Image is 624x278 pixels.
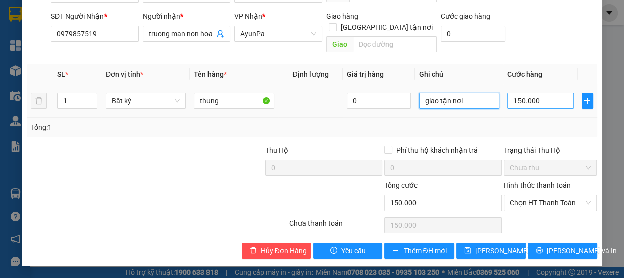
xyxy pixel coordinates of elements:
span: printer [536,247,543,255]
span: Tổng cước [384,181,418,189]
th: Ghi chú [415,64,503,84]
button: deleteHủy Đơn Hàng [242,243,311,259]
button: printer[PERSON_NAME] và In [528,243,597,259]
div: SĐT Người Nhận [51,11,139,22]
span: Cước hàng [507,70,542,78]
div: Người nhận [143,11,231,22]
label: Cước giao hàng [441,12,490,20]
span: delete [250,247,257,255]
span: Giá trị hàng [347,70,384,78]
span: save [464,247,471,255]
button: plus [582,93,593,109]
span: [PERSON_NAME] thay đổi [475,245,556,256]
span: Tên hàng [194,70,227,78]
span: exclamation-circle [330,247,337,255]
input: Cước giao hàng [441,26,505,42]
button: exclamation-circleYêu cầu [313,243,382,259]
button: plusThêm ĐH mới [384,243,454,259]
button: delete [31,93,47,109]
span: Chưa thu [510,160,591,175]
span: user-add [216,30,224,38]
span: Chọn HT Thanh Toán [510,195,591,211]
span: Thu Hộ [265,146,288,154]
span: Hủy Đơn Hàng [261,245,307,256]
span: AyunPa [240,26,316,41]
input: Ghi Chú [419,93,499,109]
span: Định lượng [292,70,328,78]
div: Chưa thanh toán [288,218,384,235]
span: VP Nhận [234,12,262,20]
span: plus [392,247,399,255]
span: Giao [326,36,353,52]
input: Dọc đường [353,36,437,52]
span: Giao hàng [326,12,358,20]
button: save[PERSON_NAME] thay đổi [456,243,526,259]
span: Bất kỳ [112,93,180,108]
span: Thêm ĐH mới [403,245,446,256]
span: Phí thu hộ khách nhận trả [392,145,482,156]
span: [GEOGRAPHIC_DATA] tận nơi [337,22,437,33]
span: SL [57,70,65,78]
div: Tổng: 1 [31,122,242,133]
span: plus [582,97,593,105]
label: Hình thức thanh toán [504,181,571,189]
input: VD: Bàn, Ghế [194,93,274,109]
span: [PERSON_NAME] và In [547,245,617,256]
span: Yêu cầu [341,245,366,256]
div: Trạng thái Thu Hộ [504,145,597,156]
span: Đơn vị tính [106,70,143,78]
